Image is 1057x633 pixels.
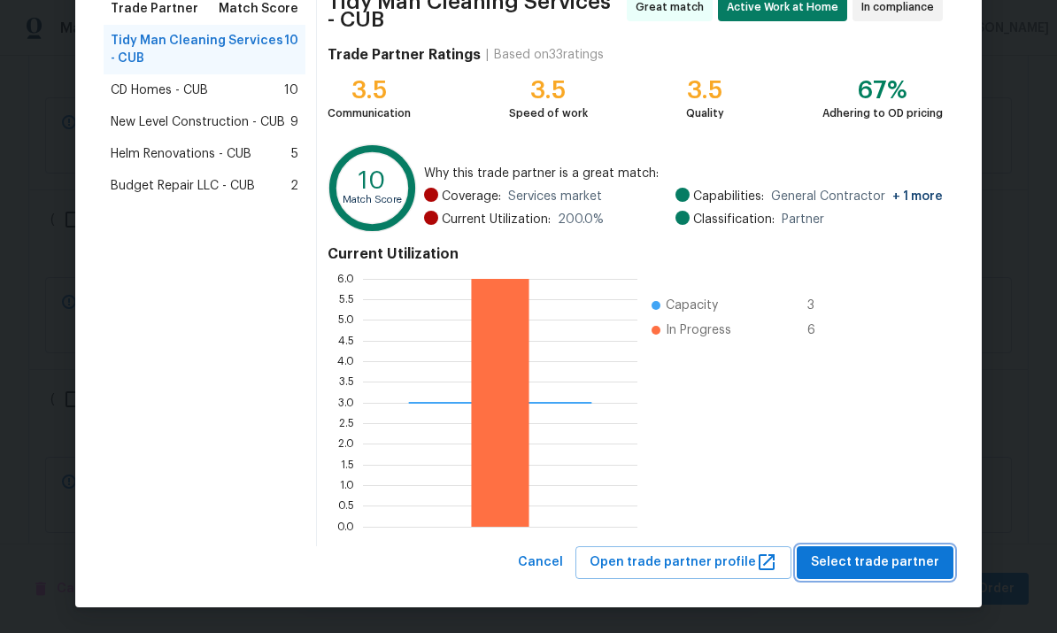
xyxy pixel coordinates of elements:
[590,552,777,574] span: Open trade partner profile
[339,418,354,428] text: 2.5
[111,32,284,67] span: Tidy Man Cleaning Services - CUB
[442,188,501,205] span: Coverage:
[338,314,354,325] text: 5.0
[807,297,836,314] span: 3
[518,552,563,574] span: Cancel
[338,438,354,449] text: 2.0
[328,104,411,122] div: Communication
[693,188,764,205] span: Capabilities:
[337,521,354,532] text: 0.0
[511,546,570,579] button: Cancel
[686,81,724,99] div: 3.5
[291,145,298,163] span: 5
[328,245,943,263] h4: Current Utilization
[338,336,354,346] text: 4.5
[494,46,604,64] div: Based on 33 ratings
[782,211,824,228] span: Partner
[442,211,551,228] span: Current Utilization:
[822,104,943,122] div: Adhering to OD pricing
[481,46,494,64] div: |
[343,195,402,205] text: Match Score
[797,546,953,579] button: Select trade partner
[284,81,298,99] span: 10
[771,188,943,205] span: General Contractor
[807,321,836,339] span: 6
[338,398,354,408] text: 3.0
[111,177,255,195] span: Budget Repair LLC - CUB
[666,321,731,339] span: In Progress
[693,211,775,228] span: Classification:
[337,356,354,367] text: 4.0
[509,81,588,99] div: 3.5
[341,459,354,470] text: 1.5
[558,211,604,228] span: 200.0 %
[111,145,251,163] span: Helm Renovations - CUB
[666,297,718,314] span: Capacity
[339,376,354,387] text: 3.5
[337,274,354,284] text: 6.0
[111,113,285,131] span: New Level Construction - CUB
[328,81,411,99] div: 3.5
[328,46,481,64] h4: Trade Partner Ratings
[811,552,939,574] span: Select trade partner
[686,104,724,122] div: Quality
[359,168,386,193] text: 10
[508,188,602,205] span: Services market
[339,294,354,305] text: 5.5
[284,32,298,67] span: 10
[424,165,943,182] span: Why this trade partner is a great match:
[892,190,943,203] span: + 1 more
[338,500,354,511] text: 0.5
[575,546,791,579] button: Open trade partner profile
[290,113,298,131] span: 9
[822,81,943,99] div: 67%
[290,177,298,195] span: 2
[509,104,588,122] div: Speed of work
[340,480,354,490] text: 1.0
[111,81,208,99] span: CD Homes - CUB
